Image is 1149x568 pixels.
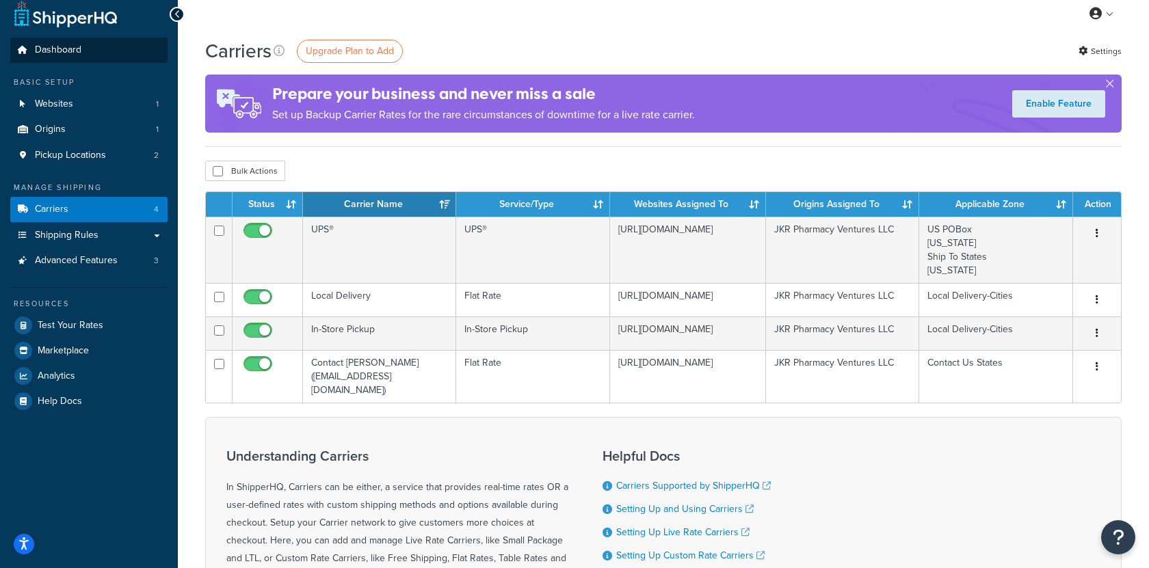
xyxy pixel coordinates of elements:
[456,217,609,283] td: UPS®
[10,143,168,168] li: Pickup Locations
[10,92,168,117] li: Websites
[297,40,403,63] a: Upgrade Plan to Add
[35,150,106,161] span: Pickup Locations
[10,338,168,363] a: Marketplace
[10,197,168,222] li: Carriers
[616,525,750,539] a: Setting Up Live Rate Carriers
[919,192,1073,217] th: Applicable Zone: activate to sort column ascending
[154,204,159,215] span: 4
[35,98,73,110] span: Websites
[610,217,766,283] td: [URL][DOMAIN_NAME]
[10,223,168,248] a: Shipping Rules
[303,217,456,283] td: UPS®
[38,345,89,357] span: Marketplace
[35,204,68,215] span: Carriers
[10,117,168,142] a: Origins 1
[10,77,168,88] div: Basic Setup
[35,124,66,135] span: Origins
[919,283,1073,316] td: Local Delivery-Cities
[456,316,609,350] td: In-Store Pickup
[226,448,568,463] h3: Understanding Carriers
[1073,192,1121,217] th: Action
[1101,520,1135,554] button: Open Resource Center
[10,143,168,168] a: Pickup Locations 2
[10,117,168,142] li: Origins
[1079,42,1122,61] a: Settings
[766,316,920,350] td: JKR Pharmacy Ventures LLC
[10,298,168,310] div: Resources
[616,478,771,493] a: Carriers Supported by ShipperHQ
[306,44,394,58] span: Upgrade Plan to Add
[233,192,303,217] th: Status: activate to sort column ascending
[766,283,920,316] td: JKR Pharmacy Ventures LLC
[156,124,159,135] span: 1
[35,44,81,56] span: Dashboard
[38,370,75,382] span: Analytics
[456,192,609,217] th: Service/Type: activate to sort column ascending
[205,161,285,181] button: Bulk Actions
[272,83,695,105] h4: Prepare your business and never miss a sale
[303,283,456,316] td: Local Delivery
[303,350,456,403] td: Contact [PERSON_NAME] ([EMAIL_ADDRESS][DOMAIN_NAME])
[766,217,920,283] td: JKR Pharmacy Ventures LLC
[10,197,168,222] a: Carriers 4
[38,320,103,332] span: Test Your Rates
[766,350,920,403] td: JKR Pharmacy Ventures LLC
[303,192,456,217] th: Carrier Name: activate to sort column ascending
[603,448,781,463] h3: Helpful Docs
[610,350,766,403] td: [URL][DOMAIN_NAME]
[10,248,168,273] a: Advanced Features 3
[456,350,609,403] td: Flat Rate
[919,217,1073,283] td: US POBox [US_STATE] Ship To States [US_STATE]
[610,192,766,217] th: Websites Assigned To: activate to sort column ascending
[303,316,456,350] td: In-Store Pickup
[38,396,82,407] span: Help Docs
[10,389,168,414] a: Help Docs
[610,283,766,316] td: [URL][DOMAIN_NAME]
[10,364,168,388] a: Analytics
[35,230,98,241] span: Shipping Rules
[10,38,168,63] a: Dashboard
[205,75,272,133] img: ad-rules-rateshop-fe6ec290ccb7230408bd80ed9643f0289d75e0ffd9eb532fc0e269fcd187b520.png
[35,255,118,267] span: Advanced Features
[1012,90,1105,118] a: Enable Feature
[919,350,1073,403] td: Contact Us States
[919,316,1073,350] td: Local Delivery-Cities
[156,98,159,110] span: 1
[154,255,159,267] span: 3
[10,313,168,338] a: Test Your Rates
[10,92,168,117] a: Websites 1
[10,248,168,273] li: Advanced Features
[205,38,272,64] h1: Carriers
[272,105,695,124] p: Set up Backup Carrier Rates for the rare circumstances of downtime for a live rate carrier.
[610,316,766,350] td: [URL][DOMAIN_NAME]
[766,192,920,217] th: Origins Assigned To: activate to sort column ascending
[154,150,159,161] span: 2
[616,502,754,516] a: Setting Up and Using Carriers
[10,182,168,193] div: Manage Shipping
[616,548,765,563] a: Setting Up Custom Rate Carriers
[456,283,609,316] td: Flat Rate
